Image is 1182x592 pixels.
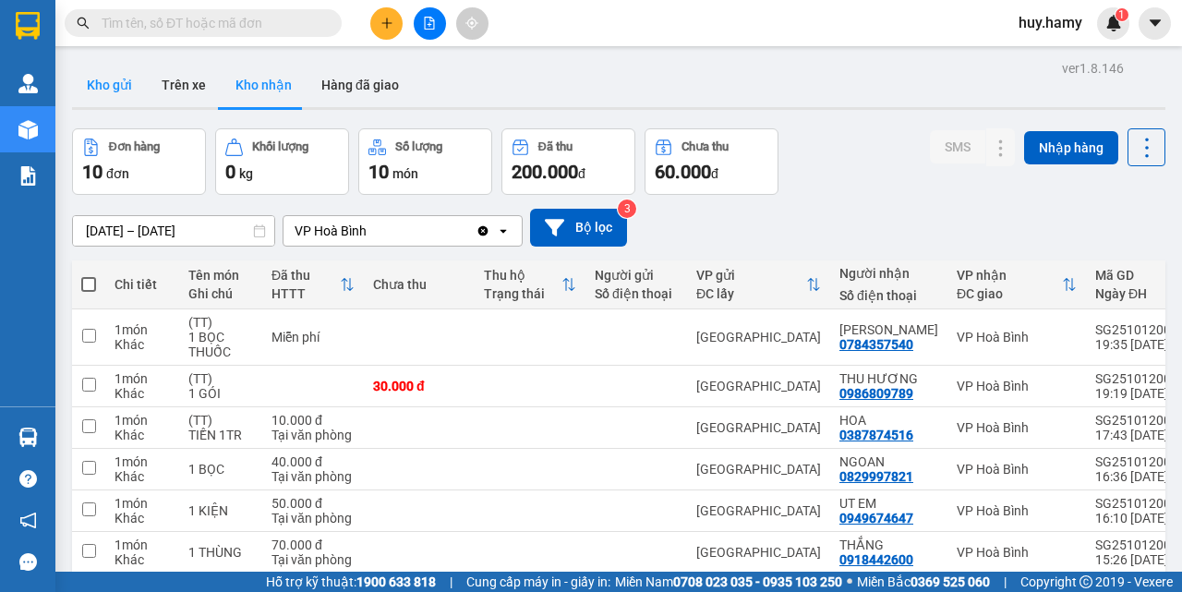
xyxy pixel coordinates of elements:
div: Ngày ĐH [1095,286,1171,301]
div: Mã GD [1095,268,1171,283]
span: plus [380,17,393,30]
div: 1 món [115,454,170,469]
div: Ghi chú [188,286,253,301]
img: warehouse-icon [18,74,38,93]
b: GỬI : VP Hoà Bình [8,115,214,146]
span: Hỗ trợ kỹ thuật: [266,572,436,592]
div: 1 GÓI [188,386,253,401]
span: | [1004,572,1007,592]
div: [GEOGRAPHIC_DATA] [696,379,821,393]
span: search [77,17,90,30]
div: VP gửi [696,268,806,283]
li: 0946 508 595 [8,64,352,87]
span: đ [711,166,718,181]
div: [GEOGRAPHIC_DATA] [696,420,821,435]
div: VP Hoà Bình [957,420,1077,435]
span: 10 [368,161,389,183]
th: Toggle SortBy [262,260,364,309]
span: 60.000 [655,161,711,183]
button: Đơn hàng10đơn [72,128,206,195]
div: Tên món [188,268,253,283]
button: SMS [930,130,985,163]
sup: 1 [1116,8,1128,21]
div: 50.000 đ [271,496,355,511]
div: 0986809789 [839,386,913,401]
div: Khác [115,337,170,352]
div: Người nhận [839,266,938,281]
sup: 3 [618,199,636,218]
button: Chưa thu60.000đ [645,128,778,195]
div: Khác [115,386,170,401]
div: 0918442600 [839,552,913,567]
div: 30.000 đ [373,379,465,393]
div: Trạng thái [484,286,561,301]
div: NGOAN [839,454,938,469]
span: notification [19,512,37,529]
div: 1 món [115,538,170,552]
button: Kho gửi [72,63,147,107]
span: Miền Bắc [857,572,990,592]
div: HTTT [271,286,340,301]
button: caret-down [1139,7,1171,40]
div: VP Hoà Bình [957,379,1077,393]
th: Toggle SortBy [687,260,830,309]
div: HAI LINH [839,322,938,337]
div: [GEOGRAPHIC_DATA] [696,503,821,518]
span: Cung cấp máy in - giấy in: [466,572,610,592]
div: Đơn hàng [109,140,160,153]
div: [GEOGRAPHIC_DATA] [696,462,821,477]
div: 1 BỌC THUỐC [188,330,253,359]
div: Số điện thoại [839,288,938,303]
span: caret-down [1147,15,1164,31]
strong: 1900 633 818 [356,574,436,589]
span: environment [106,44,121,59]
th: Toggle SortBy [947,260,1086,309]
span: đ [578,166,585,181]
div: VP nhận [957,268,1062,283]
img: warehouse-icon [18,428,38,447]
div: Tại văn phòng [271,511,355,526]
div: Tại văn phòng [271,552,355,567]
img: logo-vxr [16,12,40,40]
div: UT EM [839,496,938,511]
div: 1 món [115,371,170,386]
input: Selected VP Hoà Bình. [368,222,370,240]
div: TIỀN 1TR [188,428,253,442]
img: warehouse-icon [18,120,38,139]
div: VP Hoà Bình [957,545,1077,560]
div: Khác [115,428,170,442]
button: Khối lượng0kg [215,128,349,195]
div: (TT) [188,315,253,330]
div: Khối lượng [252,140,308,153]
b: Nhà Xe Hà My [106,12,246,35]
div: Người gửi [595,268,678,283]
div: 0829997821 [839,469,913,484]
div: 70.000 đ [271,538,355,552]
div: ĐC giao [957,286,1062,301]
div: (TT) [188,371,253,386]
span: message [19,553,37,571]
div: 1 món [115,496,170,511]
div: 10.000 đ [271,413,355,428]
button: plus [370,7,403,40]
span: 200.000 [512,161,578,183]
span: ⚪️ [847,578,852,586]
span: Miền Nam [615,572,842,592]
span: | [450,572,452,592]
div: Đã thu [538,140,573,153]
span: 10 [82,161,103,183]
span: kg [239,166,253,181]
span: aim [465,17,478,30]
span: món [392,166,418,181]
span: phone [106,67,121,82]
span: 1 [1118,8,1125,21]
button: Trên xe [147,63,221,107]
div: VP Hoà Bình [957,462,1077,477]
div: THU HƯƠNG [839,371,938,386]
div: Số lượng [395,140,442,153]
strong: 0708 023 035 - 0935 103 250 [673,574,842,589]
div: Miễn phí [271,330,355,344]
div: THẮNG [839,538,938,552]
div: Khác [115,552,170,567]
div: VP Hoà Bình [957,330,1077,344]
